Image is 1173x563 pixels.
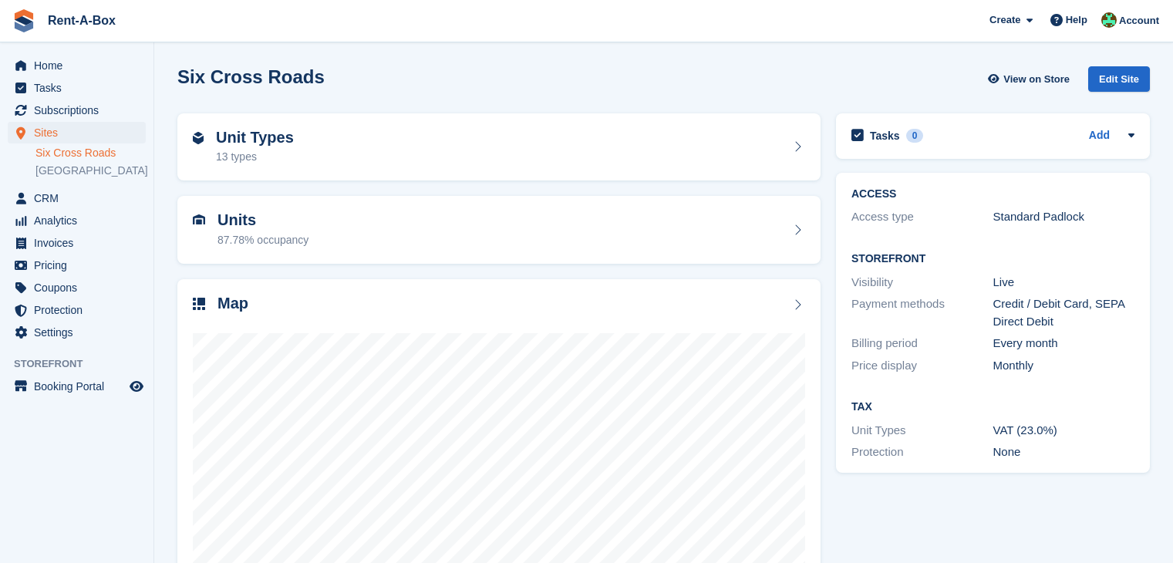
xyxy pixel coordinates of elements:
[217,232,308,248] div: 87.78% occupancy
[193,298,205,310] img: map-icn-33ee37083ee616e46c38cad1a60f524a97daa1e2b2c8c0bc3eb3415660979fc1.svg
[193,132,204,144] img: unit-type-icn-2b2737a686de81e16bb02015468b77c625bbabd49415b5ef34ead5e3b44a266d.svg
[34,232,126,254] span: Invoices
[34,277,126,298] span: Coupons
[993,335,1135,352] div: Every month
[1066,12,1087,28] span: Help
[1119,13,1159,29] span: Account
[35,164,146,178] a: [GEOGRAPHIC_DATA]
[993,422,1135,440] div: VAT (23.0%)
[851,401,1134,413] h2: Tax
[8,255,146,276] a: menu
[8,322,146,343] a: menu
[34,255,126,276] span: Pricing
[12,9,35,32] img: stora-icon-8386f47178a22dfd0bd8f6a31ec36ba5ce8667c1dd55bd0f319d3a0aa187defe.svg
[216,149,294,165] div: 13 types
[993,443,1135,461] div: None
[42,8,122,33] a: Rent-A-Box
[906,129,924,143] div: 0
[34,77,126,99] span: Tasks
[217,295,248,312] h2: Map
[8,99,146,121] a: menu
[1003,72,1070,87] span: View on Store
[34,187,126,209] span: CRM
[177,66,325,87] h2: Six Cross Roads
[34,55,126,76] span: Home
[35,146,146,160] a: Six Cross Roads
[217,211,308,229] h2: Units
[986,66,1076,92] a: View on Store
[851,295,993,330] div: Payment methods
[993,274,1135,292] div: Live
[851,422,993,440] div: Unit Types
[8,187,146,209] a: menu
[216,129,294,147] h2: Unit Types
[870,129,900,143] h2: Tasks
[8,277,146,298] a: menu
[34,376,126,397] span: Booking Portal
[14,356,153,372] span: Storefront
[1089,127,1110,145] a: Add
[8,299,146,321] a: menu
[851,188,1134,201] h2: ACCESS
[193,214,205,225] img: unit-icn-7be61d7bf1b0ce9d3e12c5938cc71ed9869f7b940bace4675aadf7bd6d80202e.svg
[177,196,821,264] a: Units 87.78% occupancy
[851,443,993,461] div: Protection
[8,122,146,143] a: menu
[993,357,1135,375] div: Monthly
[34,99,126,121] span: Subscriptions
[989,12,1020,28] span: Create
[34,210,126,231] span: Analytics
[177,113,821,181] a: Unit Types 13 types
[1101,12,1117,28] img: Conor O'Shea
[993,295,1135,330] div: Credit / Debit Card, SEPA Direct Debit
[993,208,1135,226] div: Standard Padlock
[8,55,146,76] a: menu
[1088,66,1150,92] div: Edit Site
[1088,66,1150,98] a: Edit Site
[8,376,146,397] a: menu
[851,274,993,292] div: Visibility
[8,232,146,254] a: menu
[851,335,993,352] div: Billing period
[851,208,993,226] div: Access type
[851,253,1134,265] h2: Storefront
[34,299,126,321] span: Protection
[8,77,146,99] a: menu
[127,377,146,396] a: Preview store
[34,122,126,143] span: Sites
[851,357,993,375] div: Price display
[8,210,146,231] a: menu
[34,322,126,343] span: Settings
